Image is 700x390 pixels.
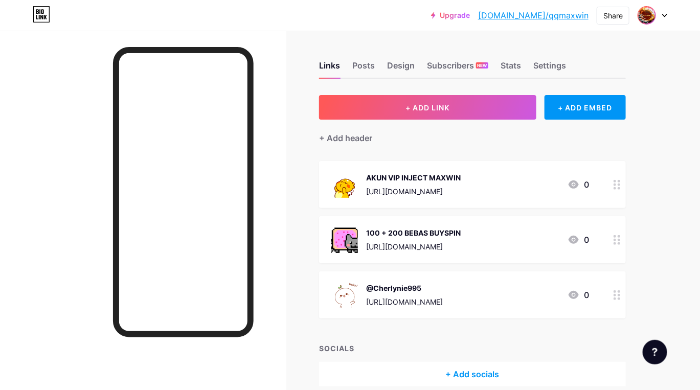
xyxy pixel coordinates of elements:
div: @Cherlynie995 [366,283,443,293]
img: 100 + 200 BEBAS BUYSPIN [331,226,358,253]
img: AKUN VIP INJECT MAXWIN [331,171,358,198]
div: SOCIALS [319,343,626,354]
span: + ADD LINK [405,103,449,112]
div: 0 [568,289,589,301]
a: Upgrade [431,11,470,19]
div: + Add header [319,132,372,144]
div: Subscribers [427,59,488,78]
div: 0 [568,178,589,191]
img: @Cherlynie995 [331,282,358,308]
div: [URL][DOMAIN_NAME] [366,241,461,252]
div: Links [319,59,340,78]
div: 0 [568,234,589,246]
div: Design [387,59,415,78]
div: [URL][DOMAIN_NAME] [366,296,443,307]
div: Share [603,10,623,21]
div: Settings [533,59,566,78]
div: + Add socials [319,362,626,386]
div: Posts [352,59,375,78]
div: Stats [501,59,521,78]
div: [URL][DOMAIN_NAME] [366,186,461,197]
div: + ADD EMBED [545,95,626,120]
img: Cherlynie [637,6,657,25]
button: + ADD LINK [319,95,536,120]
a: [DOMAIN_NAME]/qqmaxwin [478,9,589,21]
span: NEW [478,62,487,68]
div: AKUN VIP INJECT MAXWIN [366,172,461,183]
div: 100 + 200 BEBAS BUYSPIN [366,227,461,238]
